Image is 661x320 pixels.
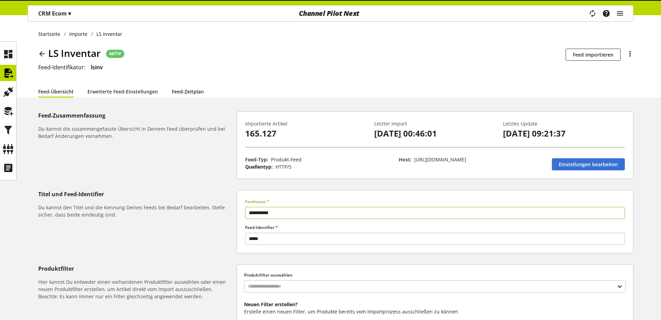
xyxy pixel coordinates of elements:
[245,156,268,163] span: Feed-Typ:
[566,49,621,61] button: Feed importieren
[38,63,85,71] span: Feed-Identifikator:
[68,10,71,17] span: ▾
[559,161,618,168] span: Einstellungen bearbeiten
[109,51,121,57] span: AKTIV
[244,308,626,315] p: Erstelle einen neuen Filter, um Produkte bereits vom Importprozess ausschließen zu können
[38,88,74,95] a: Feed-Übersicht
[48,46,101,60] span: LS Inventar
[374,127,496,140] p: [DATE] 00:46:01
[414,156,466,163] span: https://get.cpexp.de/Lz67ZHfPycyAfF7jGaNmEH1ha9gL807ArOzqqJacx4QbNGt6SmdXWJpHDmS7bp-e2R7Fc_4McHJ2...
[87,88,158,95] a: Erweiterte Feed-Einstellungen
[245,199,269,204] span: Feedname *
[503,127,625,140] p: [DATE] 09:21:37
[91,63,103,71] span: lsinv
[552,158,625,170] a: Einstellungen bearbeiten
[275,163,292,170] span: HTTP/S
[245,120,367,127] p: Importierte Artikel
[38,125,234,140] h6: Du kannst die zusammengefasste Übersicht in Deinem Feed überprüfen und bei Bedarf Änderungen vorn...
[245,127,367,140] p: 165.127
[271,156,302,163] span: Produkt-Feed
[503,120,625,127] p: Letztes Update
[244,272,626,278] label: Produktfilter auswählen
[244,301,298,308] b: Neuen Filter erstellen?
[38,204,234,218] h6: Du kannst den Titel und die Kennung Deines Feeds bei Bedarf bearbeiten. Stelle sicher, dass beide...
[374,120,496,127] p: Letzter Import
[172,88,204,95] a: Feed-Zeitplan
[38,278,234,300] h6: Hier kannst Du entweder einen vorhandenen Produktfilter auswählen oder einen neuen Produktfilter ...
[38,264,234,273] h5: Produktfilter
[38,9,71,18] p: CRM Ecom
[573,51,613,58] span: Feed importieren
[38,111,234,120] h5: Feed-Zusammenfassung
[38,190,234,198] h5: Titel und Feed-Identifier
[245,163,273,170] span: Quellentyp:
[38,30,64,38] a: Startseite
[245,224,278,230] span: Feed-Identifier *
[399,156,411,163] span: Host:
[66,30,91,38] a: Importe
[28,5,633,22] nav: main navigation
